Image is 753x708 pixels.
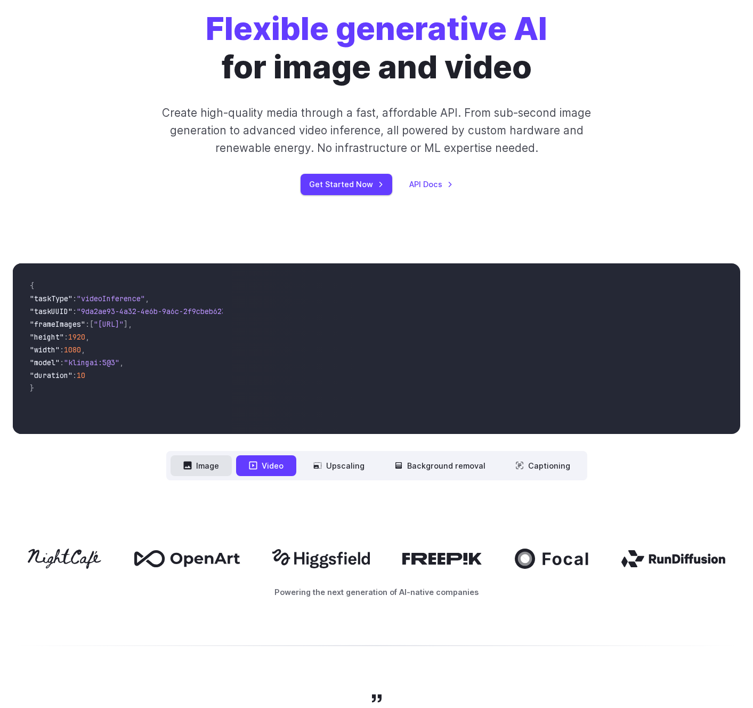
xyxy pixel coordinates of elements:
[409,178,453,190] a: API Docs
[94,319,124,329] span: "[URL]"
[145,294,149,303] span: ,
[68,332,85,342] span: 1920
[77,294,145,303] span: "videoInference"
[206,10,547,87] h1: for image and video
[64,345,81,355] span: 1080
[72,307,77,316] span: :
[144,104,610,157] p: Create high-quality media through a fast, affordable API. From sub-second image generation to adv...
[301,455,377,476] button: Upscaling
[30,371,72,380] span: "duration"
[206,9,547,48] strong: Flexible generative AI
[90,319,94,329] span: [
[81,345,85,355] span: ,
[60,345,64,355] span: :
[72,371,77,380] span: :
[64,332,68,342] span: :
[124,319,128,329] span: ]
[30,307,72,316] span: "taskUUID"
[30,294,72,303] span: "taskType"
[301,174,392,195] a: Get Started Now
[503,455,583,476] button: Captioning
[30,332,64,342] span: "height"
[236,455,296,476] button: Video
[85,332,90,342] span: ,
[171,455,232,476] button: Image
[30,319,85,329] span: "frameImages"
[382,455,498,476] button: Background removal
[64,358,119,367] span: "klingai:5@3"
[30,383,34,393] span: }
[60,358,64,367] span: :
[30,281,34,291] span: {
[128,319,132,329] span: ,
[30,345,60,355] span: "width"
[77,371,85,380] span: 10
[72,294,77,303] span: :
[13,586,740,598] p: Powering the next generation of AI-native companies
[30,358,60,367] span: "model"
[85,319,90,329] span: :
[77,307,239,316] span: "9da2ae93-4a32-4e6b-9a6c-2f9cbeb62301"
[119,358,124,367] span: ,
